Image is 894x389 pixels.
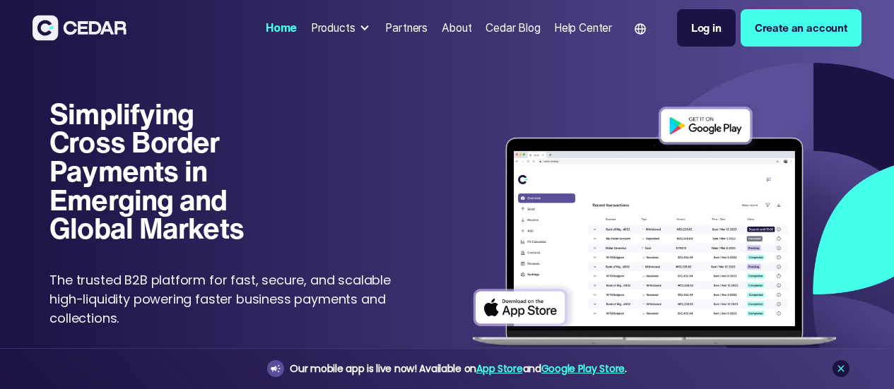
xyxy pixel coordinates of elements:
a: Log in [677,9,736,47]
div: Our mobile app is live now! Available on and . [290,360,626,378]
a: Cedar Blog [480,13,546,43]
a: About [436,13,478,43]
a: Partners [380,13,433,43]
p: The trusted B2B platform for fast, secure, and scalable high-liquidity powering faster business p... [49,270,409,328]
div: About [442,20,472,36]
div: Log in [691,20,722,36]
img: announcement [270,363,281,374]
div: Partners [385,20,428,36]
div: Products [311,20,355,36]
img: Dashboard of transactions [464,100,844,358]
a: App Store [476,361,522,376]
a: Google Play Store [541,361,625,376]
div: Home [266,20,297,36]
img: world icon [635,23,646,35]
a: Help Center [548,13,618,43]
h1: Simplifying Cross Border Payments in Emerging and Global Markets [49,100,265,243]
div: Products [305,14,377,42]
div: Help Center [554,20,612,36]
a: Create an account [741,9,861,47]
a: Home [260,13,302,43]
div: Cedar Blog [486,20,540,36]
